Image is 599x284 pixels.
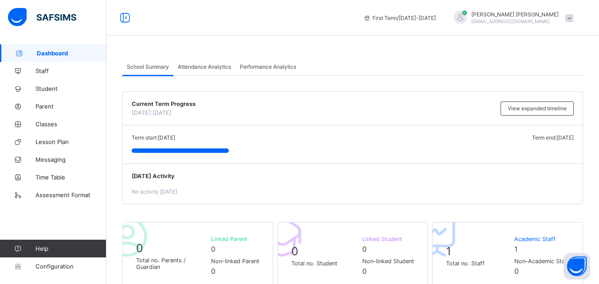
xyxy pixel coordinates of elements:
span: No activity [DATE] [132,188,177,195]
span: Classes [35,121,106,128]
span: 0 [211,267,215,276]
span: Total no. Staff [446,260,510,267]
span: Attendance Analytics [178,63,231,70]
span: Total no. Parents / Guardian [136,257,207,270]
span: Messaging [35,156,106,163]
span: 0 [362,267,367,276]
span: 1 [446,245,451,258]
span: Term end: [DATE] [532,134,574,141]
span: View expanded timeline [508,105,567,112]
span: session/term information [364,15,436,21]
span: [EMAIL_ADDRESS][DOMAIN_NAME] [471,19,550,24]
span: Help [35,245,106,252]
span: Configuration [35,263,106,270]
span: 0 [514,267,519,276]
span: Parent [35,103,106,110]
span: Non-linked Student [362,258,414,265]
span: Performance Analytics [240,63,296,70]
span: Staff [35,67,106,74]
span: 0 [211,245,215,253]
span: 0 [136,241,143,255]
span: Term start: [DATE] [132,134,175,141]
span: Non-linked Parent [211,258,259,265]
span: Non-Academic Staff [514,258,569,265]
span: Dashboard [37,50,106,57]
span: [DATE] Activity [132,173,574,179]
span: Time Table [35,174,106,181]
span: 1 [514,245,517,253]
span: [PERSON_NAME] [PERSON_NAME] [471,11,559,18]
span: Student [35,85,106,92]
div: Muhammad AsifAhmad [445,11,578,25]
button: Open asap [564,253,590,280]
span: Current Term Progress [132,101,496,107]
span: Linked Student [362,236,414,242]
span: [DATE]: [DATE] [132,109,172,116]
span: 0 [291,245,298,258]
span: Total no. Student [291,260,358,267]
span: Academic Staff [514,236,569,242]
span: 0 [362,245,367,253]
img: safsims [8,8,76,27]
span: School Summary [127,63,169,70]
span: Lesson Plan [35,138,106,145]
span: Assessment Format [35,191,106,198]
span: Linked Parent [211,236,259,242]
